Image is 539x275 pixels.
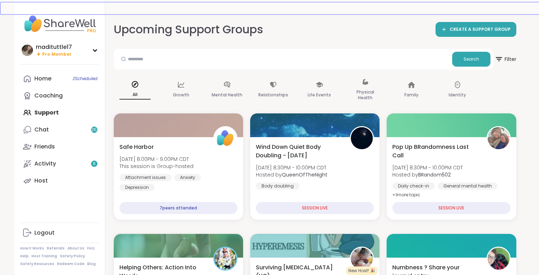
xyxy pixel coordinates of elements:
img: BRandom502 [488,127,510,149]
div: Friends [34,143,55,151]
span: [DATE] 8:30PM - 10:00PM CDT [256,164,327,171]
a: Logout [20,224,99,241]
div: New Host! 🎉 [346,266,378,275]
div: Attachment issues [119,174,172,181]
span: 2 Scheduled [73,76,97,82]
span: 25 [91,127,97,133]
h2: Upcoming Support Groups [114,22,263,38]
span: Hosted by [256,171,327,178]
span: Pro Member [42,51,72,57]
a: Chat25 [20,121,99,138]
p: Relationships [258,91,288,99]
div: Daily check-in [392,183,435,190]
a: Referrals [47,246,64,251]
div: Logout [34,229,55,237]
img: Kelldog23 [488,248,510,270]
span: Filter [495,51,516,68]
a: Redeem Code [57,262,84,266]
span: CREATE A SUPPORT GROUP [450,27,511,33]
a: Host Training [32,254,57,259]
p: Life Events [308,91,331,99]
p: Physical Health [350,88,381,102]
p: Growth [173,91,189,99]
span: This session is Group-hosted [119,163,193,170]
b: QueenOfTheNight [282,171,327,178]
div: Chat [34,126,49,134]
div: General mental health [438,183,498,190]
iframe: Spotlight [92,92,97,98]
a: Activity6 [20,155,99,172]
a: Coaching [20,87,99,104]
a: CREATE A SUPPORT GROUP [436,22,516,37]
div: madituttle17 [36,43,72,51]
img: ShareWell Nav Logo [20,11,99,36]
span: 6 [93,161,96,167]
a: FAQ [87,246,95,251]
a: Help [20,254,29,259]
a: Safety Policy [60,254,85,259]
div: Home [34,75,51,83]
div: Depression [119,184,155,191]
button: Search [452,52,490,67]
img: madituttle17 [22,45,33,56]
a: About Us [67,246,84,251]
a: Friends [20,138,99,155]
div: Coaching [34,92,63,100]
a: Host [20,172,99,189]
div: Activity [34,160,56,168]
p: Identity [449,91,466,99]
div: Body doubling [256,183,299,190]
a: Safety Resources [20,262,54,266]
img: Shadowlan2082 [351,248,373,270]
img: QueenOfTheNight [351,127,373,149]
span: [DATE] 8:30PM - 10:00PM CDT [392,164,463,171]
span: Hosted by [392,171,463,178]
span: Wind Down Quiet Body Doubling - [DATE] [256,143,342,160]
p: Mental Health [212,91,242,99]
div: Host [34,177,48,185]
span: Safe Harbor [119,143,154,151]
a: Home2Scheduled [20,70,99,87]
b: BRandom502 [418,171,451,178]
span: Pop Up BRandomness Last Call [392,143,478,160]
div: SESSION LIVE [392,202,510,214]
p: Family [404,91,419,99]
span: Search [464,56,479,62]
div: Anxiety [174,174,201,181]
div: 7 peers attended [119,202,237,214]
p: All [119,90,151,100]
button: Filter [495,49,516,69]
img: ShareWell [214,127,236,149]
img: Jessiegirl0719 [214,248,236,270]
span: [DATE] 8:00PM - 9:00PM CDT [119,156,193,163]
div: SESSION LIVE [256,202,374,214]
a: How It Works [20,246,44,251]
a: Blog [87,262,96,266]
